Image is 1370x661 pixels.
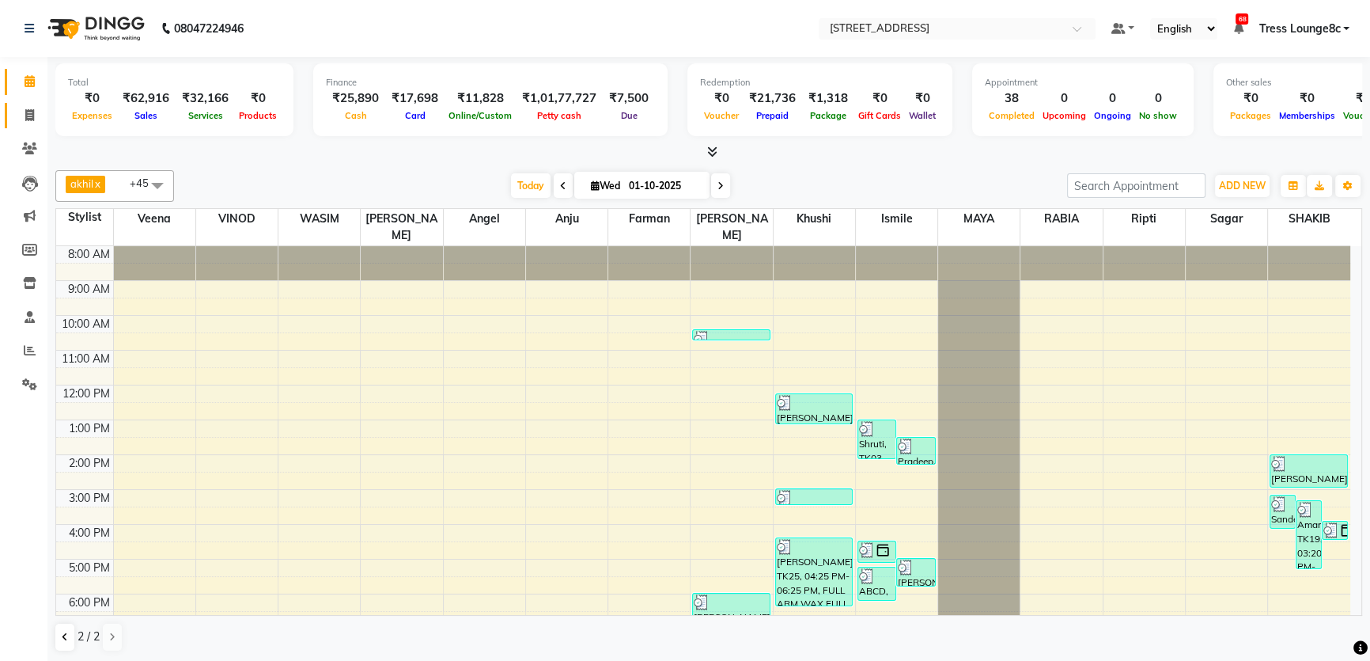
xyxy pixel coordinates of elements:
div: ₹0 [235,89,281,108]
div: ₹32,166 [176,89,235,108]
div: Redemption [700,76,940,89]
span: Ripti [1103,209,1185,229]
span: Prepaid [752,110,793,121]
span: Sales [131,110,161,121]
span: VINOD [196,209,278,229]
span: Ismile [856,209,937,229]
span: Wed [587,180,624,192]
span: Card [401,110,430,121]
div: 2:00 PM [66,455,113,472]
div: [PERSON_NAME], TK10, 03:00 PM-03:30 PM, FACE BLEACH [776,489,853,504]
div: [PERSON_NAME], TK11, 04:30 PM-05:10 PM, FOOT MASSAGE [858,541,895,562]
div: ₹0 [905,89,940,108]
div: 0 [1135,89,1181,108]
span: ADD NEW [1219,180,1266,192]
div: ABCD, TK16, 05:15 PM-06:15 PM, LUXURY ORGANIC PEDICURE [858,568,895,600]
span: Package [806,110,850,121]
div: [PERSON_NAME] Hm, TK01, 10:25 AM-10:45 AM, EYE BROW (THREADING) [693,330,770,340]
div: 0 [1039,89,1090,108]
div: ₹0 [1275,89,1339,108]
div: 4:00 PM [66,525,113,541]
span: Voucher [700,110,743,121]
span: Gift Cards [854,110,905,121]
span: Today [511,173,551,198]
span: WASIM [278,209,360,229]
span: Expenses [68,110,116,121]
div: 3:00 PM [66,490,113,507]
div: 12:00 PM [59,386,113,402]
div: [PERSON_NAME], TK09, 02:00 PM-03:00 PM, ROOT TOUCHUP [1270,455,1347,487]
div: ₹0 [854,89,905,108]
button: ADD NEW [1215,175,1270,197]
div: ₹11,828 [445,89,516,108]
span: Packages [1226,110,1275,121]
span: akhil [70,177,93,190]
div: ₹21,736 [743,89,802,108]
span: SHAKIB [1268,209,1350,229]
div: 11:00 AM [59,351,113,367]
div: Aman, TK19, 03:20 PM-05:20 PM, COLOR HIGH ON FASHION [1296,501,1321,568]
span: Wallet [905,110,940,121]
div: 6:00 PM [66,595,113,611]
span: Completed [985,110,1039,121]
span: Ongoing [1090,110,1135,121]
span: Anju [526,209,607,229]
div: 10:00 AM [59,316,113,332]
span: Memberships [1275,110,1339,121]
div: Shruti, TK03, 01:00 PM-02:10 PM, FOOT MASSAGE,NAIL FILE (HANDS / FEET) [858,420,895,458]
div: ₹62,916 [116,89,176,108]
b: 08047224946 [174,6,244,51]
span: Online/Custom [445,110,516,121]
span: RABIA [1020,209,1102,229]
div: ₹7,500 [603,89,655,108]
span: Products [235,110,281,121]
div: Sandeep, TK12, 03:10 PM-04:10 PM, Cut ,Texturize & Style (MEN) [1270,496,1295,528]
div: ₹0 [68,89,116,108]
div: ₹17,698 [385,89,445,108]
div: [PERSON_NAME], TK23, 06:00 PM-07:00 PM, SPECIAL OCCASION / UP STYLE [693,594,770,626]
div: 9:00 AM [65,281,113,298]
a: x [93,177,100,190]
span: Tress Lounge8c [1258,21,1340,37]
div: [PERSON_NAME], TK04, 12:15 PM-01:10 PM, EYE BROW (THREADING),UPPERLIP (THREADING),CHIN/CHEEKS (TH... [776,394,853,424]
div: ₹25,890 [326,89,385,108]
input: 2025-10-01 [624,174,703,198]
div: 1:00 PM [66,420,113,437]
span: No show [1135,110,1181,121]
span: Sagar [1186,209,1267,229]
img: logo [40,6,149,51]
div: ₹0 [1226,89,1275,108]
div: 0 [1090,89,1135,108]
a: 68 [1233,21,1243,36]
span: Khushi [774,209,855,229]
div: Appointment [985,76,1181,89]
div: 5:00 PM [66,560,113,576]
div: Pradeep, TK07, 01:30 PM-02:20 PM, PEDILOGIX PEDICURE [897,438,934,464]
div: [PERSON_NAME], TK11, 03:55 PM-04:30 PM, HEAD REJUVENATION (MEN) [1323,522,1347,539]
div: ₹0 [700,89,743,108]
div: [PERSON_NAME], TK25, 04:25 PM-06:25 PM, FULL ARM WAX,FULL LEG WAX,UNDER ARMS WAX,TRESSLOUNGE SIGN... [776,538,853,606]
input: Search Appointment [1067,173,1205,198]
div: Finance [326,76,655,89]
span: Upcoming [1039,110,1090,121]
span: 2 / 2 [78,629,100,645]
div: Stylist [56,209,113,226]
span: veena [114,209,195,229]
span: Petty cash [533,110,585,121]
span: Due [617,110,641,121]
span: Angel [444,209,525,229]
div: [PERSON_NAME] C\O BAJAJ SIR, TK26, 05:00 PM-05:50 PM, PEDILOGIX PEDICURE [897,559,934,586]
div: Total [68,76,281,89]
span: [PERSON_NAME] [691,209,772,245]
span: Services [184,110,227,121]
span: Farman [608,209,690,229]
span: +45 [130,177,161,189]
span: Cash [341,110,371,121]
span: MAYA [938,209,1020,229]
span: 68 [1236,13,1248,25]
div: 8:00 AM [65,246,113,263]
div: ₹1,318 [802,89,854,108]
div: 38 [985,89,1039,108]
span: [PERSON_NAME] [361,209,442,245]
div: ₹1,01,77,727 [516,89,603,108]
